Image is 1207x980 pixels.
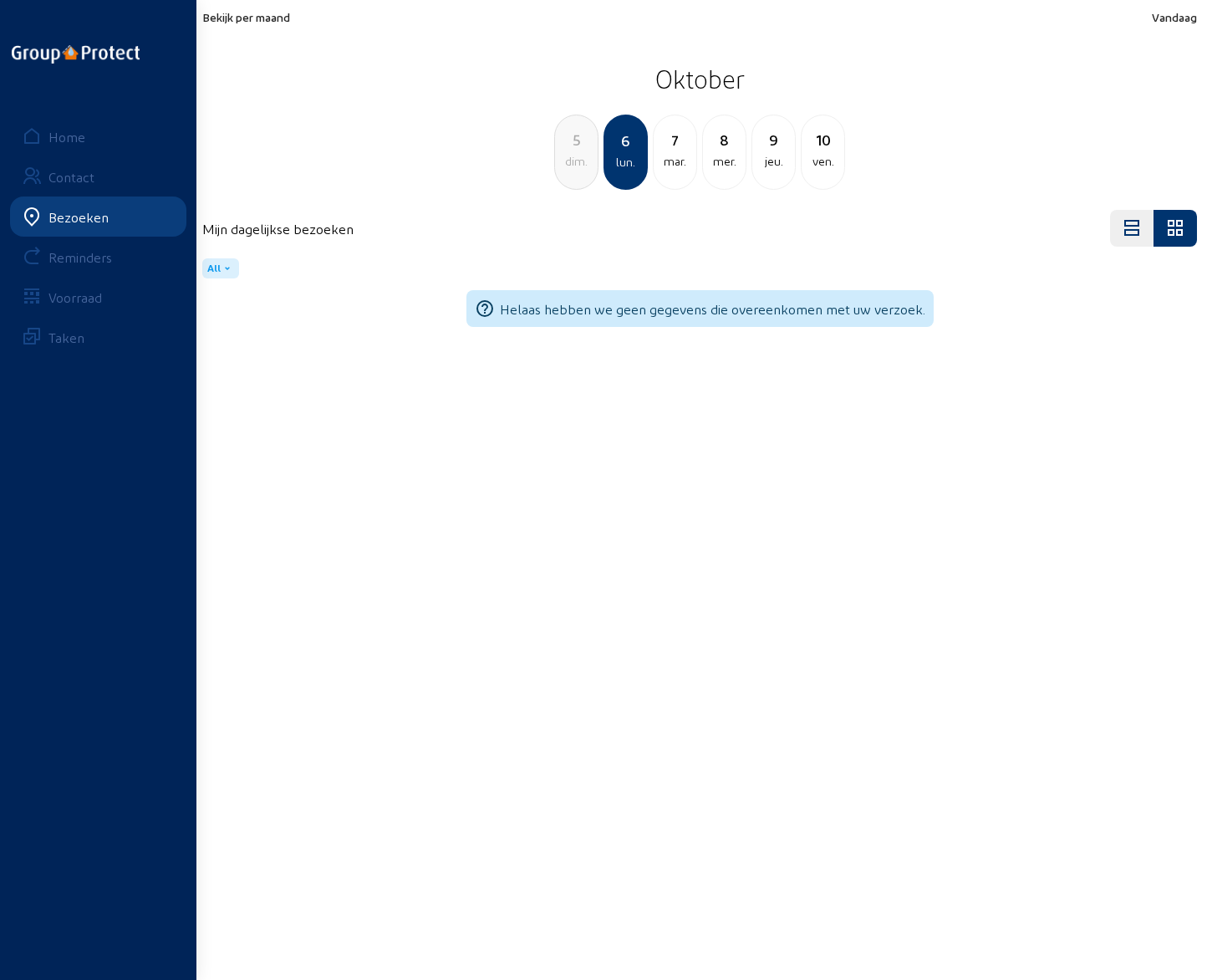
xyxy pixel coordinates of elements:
div: Voorraad [48,289,102,305]
a: Reminders [10,237,186,277]
div: Home [48,129,85,145]
div: 8 [703,128,746,151]
div: 9 [752,128,795,151]
div: lun. [605,152,646,172]
mat-icon: help_outline [475,299,495,319]
div: jeu. [752,151,795,171]
div: 10 [802,128,844,151]
span: Bekijk per maand [202,10,290,24]
a: Home [10,116,186,156]
div: dim. [555,151,598,171]
div: 7 [654,128,696,151]
img: logo-oneline.png [12,45,140,64]
a: Taken [10,317,186,357]
span: Vandaag [1152,10,1197,24]
div: Bezoeken [48,209,109,225]
div: Contact [48,169,94,185]
div: mar. [654,151,696,171]
a: Bezoeken [10,197,186,237]
div: 6 [605,129,646,152]
a: Contact [10,156,186,197]
div: mer. [703,151,746,171]
div: ven. [802,151,844,171]
span: Helaas hebben we geen gegevens die overeenkomen met uw verzoek. [500,301,925,317]
span: All [207,262,221,275]
a: Voorraad [10,277,186,317]
div: Reminders [48,249,112,265]
div: 5 [555,128,598,151]
h4: Mijn dagelijkse bezoeken [202,221,354,237]
div: Taken [48,329,84,345]
h2: Oktober [202,58,1197,100]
